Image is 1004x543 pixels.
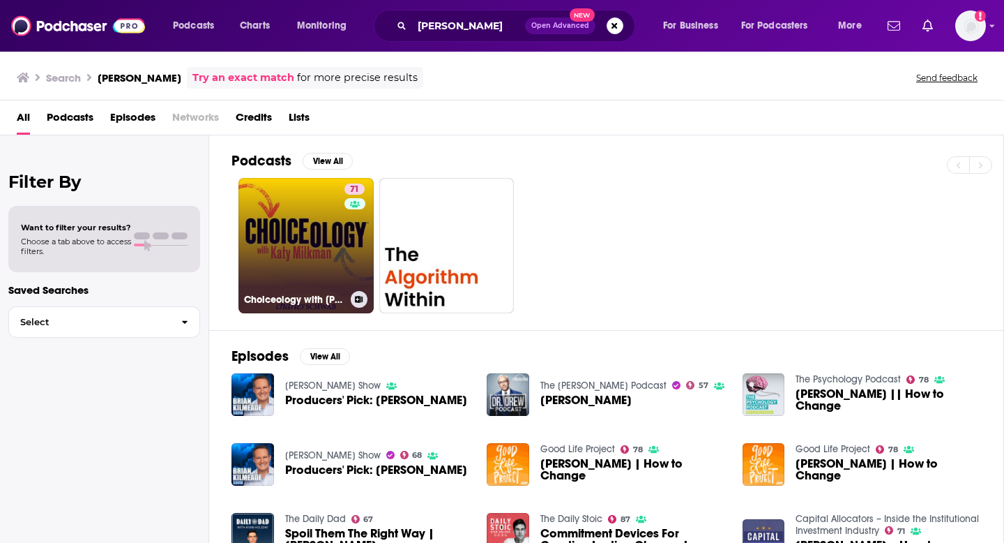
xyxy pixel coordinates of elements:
[350,183,359,197] span: 71
[412,452,422,459] span: 68
[285,513,346,525] a: The Daily Dad
[285,464,467,476] span: Producers' Pick: [PERSON_NAME]
[796,443,870,455] a: Good Life Project
[955,10,986,41] img: User Profile
[540,394,632,406] a: Katy Milkman
[297,70,418,86] span: for more precise results
[487,373,529,416] img: Katy Milkman
[912,72,982,84] button: Send feedback
[285,394,467,406] a: Producers' Pick: Katy Milkman
[686,381,708,389] a: 57
[796,388,981,412] a: Katy Milkman || How to Change
[897,528,905,535] span: 71
[240,16,270,36] span: Charts
[8,283,200,297] p: Saved Searches
[633,447,643,453] span: 78
[231,373,274,416] img: Producers' Pick: Katy Milkman
[163,15,232,37] button: open menu
[608,515,630,523] a: 87
[289,106,310,135] a: Lists
[906,375,929,384] a: 78
[11,13,145,39] img: Podchaser - Follow, Share and Rate Podcasts
[796,458,981,482] a: Katy Milkman | How to Change
[663,16,718,36] span: For Business
[741,16,808,36] span: For Podcasters
[540,394,632,406] span: [PERSON_NAME]
[231,443,274,486] img: Producers' Pick: Katy Milkman
[412,15,525,37] input: Search podcasts, credits, & more...
[285,380,381,392] a: Brian Kilmeade Show
[732,15,828,37] button: open menu
[9,318,170,327] span: Select
[231,152,291,170] h2: Podcasts
[975,10,986,22] svg: Add a profile image
[47,106,93,135] a: Podcasts
[238,178,374,313] a: 71Choiceology with [PERSON_NAME]
[570,8,595,22] span: New
[653,15,736,37] button: open menu
[300,348,350,365] button: View All
[621,516,630,523] span: 87
[285,449,381,461] a: Brian Kilmeade Show
[285,394,467,406] span: Producers' Pick: [PERSON_NAME]
[531,22,589,29] span: Open Advanced
[796,373,901,385] a: The Psychology Podcast
[285,464,467,476] a: Producers' Pick: Katy Milkman
[955,10,986,41] span: Logged in as megcassidy
[8,306,200,338] button: Select
[287,15,365,37] button: open menu
[525,17,595,34] button: Open AdvancedNew
[231,152,353,170] a: PodcastsView All
[487,443,529,486] img: Katy Milkman | How to Change
[699,382,708,389] span: 57
[236,106,272,135] a: Credits
[621,445,643,454] a: 78
[244,294,345,306] h3: Choiceology with [PERSON_NAME]
[231,15,278,37] a: Charts
[885,526,905,535] a: 71
[796,513,979,537] a: Capital Allocators – Inside the Institutional Investment Industry
[743,443,785,486] img: Katy Milkman | How to Change
[400,451,423,459] a: 68
[838,16,862,36] span: More
[363,516,373,523] span: 67
[297,16,347,36] span: Monitoring
[888,447,898,453] span: 78
[172,106,219,135] span: Networks
[796,388,981,412] span: [PERSON_NAME] || How to Change
[540,513,602,525] a: The Daily Stoic
[828,15,879,37] button: open menu
[344,184,365,195] a: 71
[917,14,938,38] a: Show notifications dropdown
[21,237,131,256] span: Choose a tab above to access filters.
[110,106,155,135] a: Episodes
[540,458,726,482] span: [PERSON_NAME] | How to Change
[796,458,981,482] span: [PERSON_NAME] | How to Change
[17,106,30,135] a: All
[46,71,81,84] h3: Search
[8,172,200,192] h2: Filter By
[192,70,294,86] a: Try an exact match
[876,445,898,454] a: 78
[540,443,615,455] a: Good Life Project
[919,377,929,383] span: 78
[743,373,785,416] img: Katy Milkman || How to Change
[231,348,350,365] a: EpisodesView All
[303,153,353,170] button: View All
[955,10,986,41] button: Show profile menu
[540,380,667,392] a: The Dr. Drew Podcast
[21,223,131,232] span: Want to filter your results?
[882,14,906,38] a: Show notifications dropdown
[540,458,726,482] a: Katy Milkman | How to Change
[173,16,214,36] span: Podcasts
